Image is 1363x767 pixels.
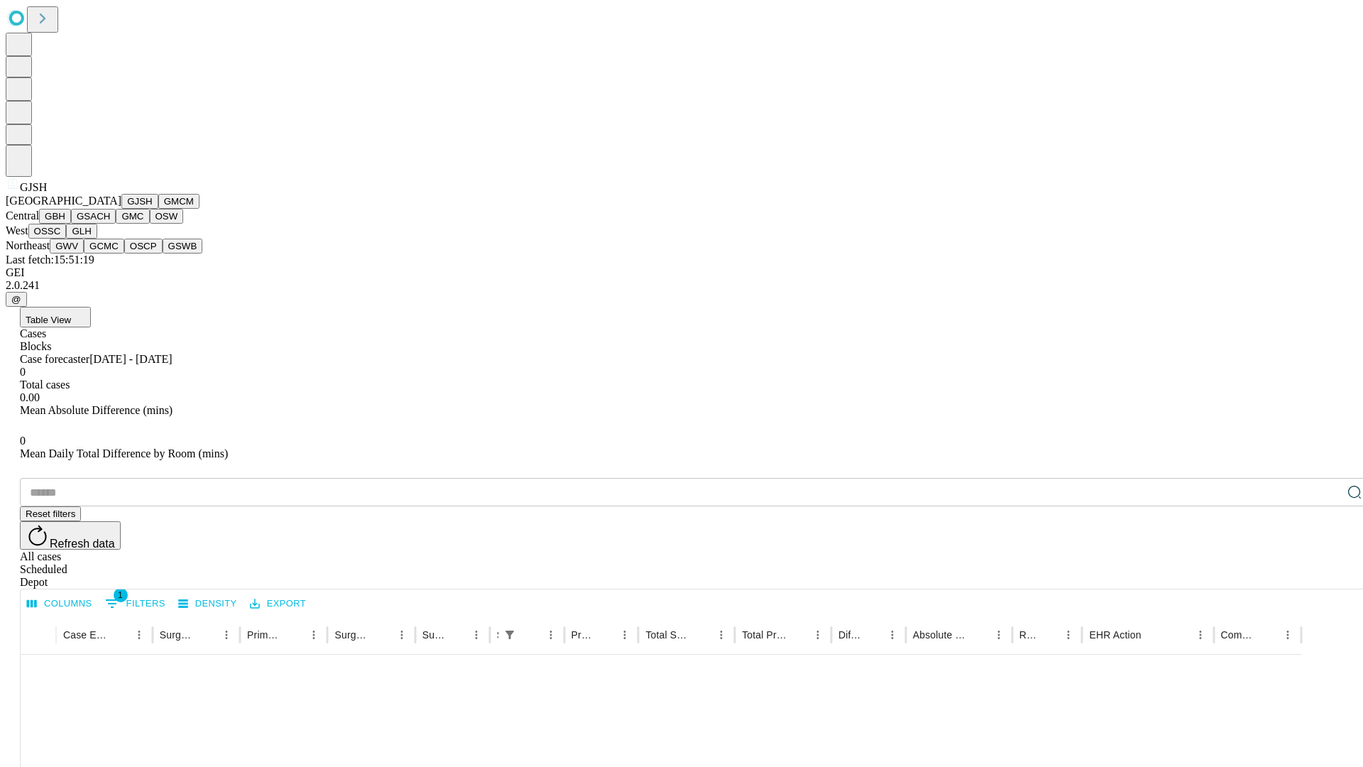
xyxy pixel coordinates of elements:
[711,625,731,645] button: Menu
[882,625,902,645] button: Menu
[595,625,615,645] button: Sort
[541,625,561,645] button: Menu
[6,279,1357,292] div: 2.0.241
[1278,625,1298,645] button: Menu
[645,629,690,641] div: Total Scheduled Duration
[71,209,116,224] button: GSACH
[124,239,163,254] button: OSCP
[20,353,89,365] span: Case forecaster
[20,521,121,550] button: Refresh data
[6,266,1357,279] div: GEI
[913,629,968,641] div: Absolute Difference
[1058,625,1078,645] button: Menu
[23,593,96,615] button: Select columns
[392,625,412,645] button: Menu
[742,629,787,641] div: Total Predicted Duration
[466,625,486,645] button: Menu
[6,224,28,236] span: West
[26,508,75,519] span: Reset filters
[447,625,466,645] button: Sort
[50,239,84,254] button: GWV
[246,593,310,615] button: Export
[497,629,498,641] div: Scheduled In Room Duration
[26,315,71,325] span: Table View
[20,447,228,459] span: Mean Daily Total Difference by Room (mins)
[1190,625,1210,645] button: Menu
[20,391,40,403] span: 0.00
[20,404,173,416] span: Mean Absolute Difference (mins)
[20,307,91,327] button: Table View
[163,239,203,254] button: GSWB
[116,209,149,224] button: GMC
[20,366,26,378] span: 0
[102,592,169,615] button: Show filters
[160,629,195,641] div: Surgeon Name
[84,239,124,254] button: GCMC
[615,625,635,645] button: Menu
[808,625,828,645] button: Menu
[121,194,158,209] button: GJSH
[66,224,97,239] button: GLH
[6,210,39,222] span: Central
[1019,629,1038,641] div: Resolved in EHR
[20,181,47,193] span: GJSH
[969,625,989,645] button: Sort
[284,625,304,645] button: Sort
[422,629,445,641] div: Surgery Date
[6,254,94,266] span: Last fetch: 15:51:19
[150,209,184,224] button: OSW
[6,292,27,307] button: @
[1258,625,1278,645] button: Sort
[372,625,392,645] button: Sort
[571,629,594,641] div: Predicted In Room Duration
[1221,629,1257,641] div: Comments
[500,625,520,645] div: 1 active filter
[217,625,236,645] button: Menu
[334,629,370,641] div: Surgery Name
[114,588,128,602] span: 1
[63,629,108,641] div: Case Epic Id
[28,224,67,239] button: OSSC
[838,629,861,641] div: Difference
[11,294,21,305] span: @
[175,593,241,615] button: Density
[20,506,81,521] button: Reset filters
[20,379,70,391] span: Total cases
[788,625,808,645] button: Sort
[89,353,172,365] span: [DATE] - [DATE]
[197,625,217,645] button: Sort
[691,625,711,645] button: Sort
[109,625,129,645] button: Sort
[129,625,149,645] button: Menu
[521,625,541,645] button: Sort
[1089,629,1141,641] div: EHR Action
[863,625,882,645] button: Sort
[500,625,520,645] button: Show filters
[158,194,199,209] button: GMCM
[39,209,71,224] button: GBH
[304,625,324,645] button: Menu
[1143,625,1163,645] button: Sort
[1039,625,1058,645] button: Sort
[247,629,283,641] div: Primary Service
[50,538,115,550] span: Refresh data
[20,435,26,447] span: 0
[6,239,50,251] span: Northeast
[989,625,1009,645] button: Menu
[6,195,121,207] span: [GEOGRAPHIC_DATA]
